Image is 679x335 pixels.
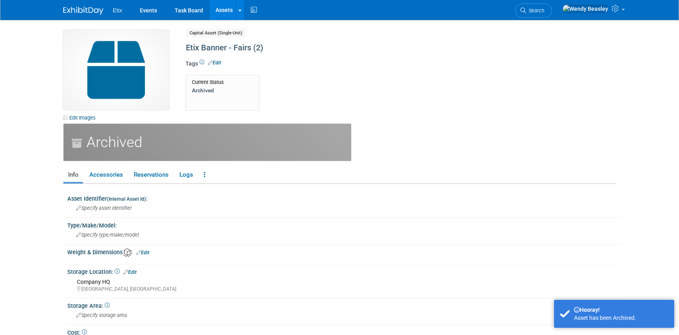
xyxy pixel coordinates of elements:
[67,266,622,276] div: Storage Location:
[107,196,146,202] small: (Internal Asset Id)
[76,205,132,211] span: Specify asset identifier
[63,113,99,123] a: Edit Images
[67,303,110,309] span: Storage Area:
[185,29,246,37] span: Capital Asset (Single-Unit)
[67,219,622,229] div: Type/Make/Model:
[63,124,351,161] div: Archived
[175,168,197,182] a: Logs
[208,60,221,66] a: Edit
[562,4,608,13] img: Wendy Beasley
[123,248,132,257] img: Asset Weight and Dimensions
[67,246,622,257] div: Weight & Dimensions
[67,193,622,203] div: Asset Identifier :
[183,41,550,55] div: Etix Banner - Fairs (2)
[192,79,253,86] div: Current Status
[526,8,544,14] span: Search
[574,314,668,322] div: Asset has been Archived.
[113,7,122,14] span: Etix
[185,60,550,73] div: Tags
[574,306,668,314] div: Hooray!
[123,269,137,275] a: Edit
[85,168,127,182] a: Accessories
[76,232,139,238] span: Specify type/make/model
[129,168,173,182] a: Reservations
[515,4,552,18] a: Search
[136,250,149,255] a: Edit
[63,168,83,182] a: Info
[63,7,103,15] img: ExhibitDay
[63,30,169,110] img: Capital-Asset-Icon-2.png
[77,286,616,293] div: [GEOGRAPHIC_DATA], [GEOGRAPHIC_DATA]
[77,279,110,285] span: Company HQ
[76,312,127,318] span: Specify storage area
[192,87,253,94] div: Archived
